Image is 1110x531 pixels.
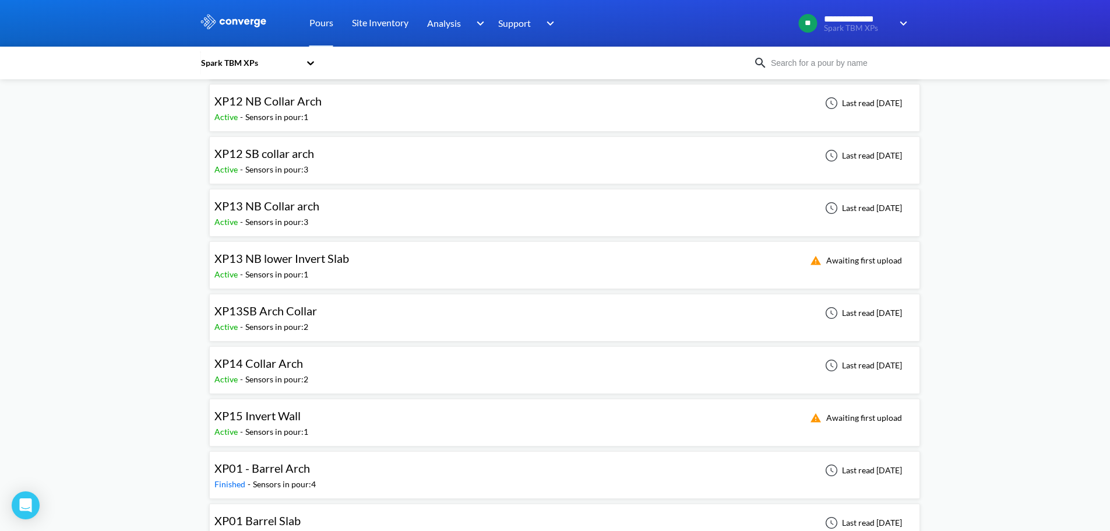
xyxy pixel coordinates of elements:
[12,491,40,519] div: Open Intercom Messenger
[214,427,240,437] span: Active
[214,479,248,489] span: Finished
[819,201,905,215] div: Last read [DATE]
[214,322,240,332] span: Active
[240,322,245,332] span: -
[248,479,253,489] span: -
[240,164,245,174] span: -
[753,56,767,70] img: icon-search.svg
[245,373,308,386] div: Sensors in pour: 2
[803,254,905,268] div: Awaiting first upload
[214,304,317,318] span: XP13SB Arch Collar
[200,14,267,29] img: logo_ewhite.svg
[819,149,905,163] div: Last read [DATE]
[209,360,920,370] a: XP14 Collar ArchActive-Sensors in pour:2Last read [DATE]
[427,16,461,30] span: Analysis
[468,16,487,30] img: downArrow.svg
[819,463,905,477] div: Last read [DATE]
[245,425,308,438] div: Sensors in pour: 1
[892,16,911,30] img: downArrow.svg
[209,412,920,422] a: XP15 Invert WallActive-Sensors in pour:1Awaiting first upload
[214,217,240,227] span: Active
[214,409,301,423] span: XP15 Invert Wall
[214,374,240,384] span: Active
[245,321,308,333] div: Sensors in pour: 2
[824,24,892,33] span: Spark TBM XPs
[240,112,245,122] span: -
[209,150,920,160] a: XP12 SB collar archActive-Sensors in pour:3Last read [DATE]
[209,465,920,474] a: XP01 - Barrel ArchFinished-Sensors in pour:4Last read [DATE]
[819,306,905,320] div: Last read [DATE]
[245,268,308,281] div: Sensors in pour: 1
[498,16,531,30] span: Support
[214,251,349,265] span: XP13 NB lower Invert Slab
[539,16,558,30] img: downArrow.svg
[214,461,310,475] span: XP01 - Barrel Arch
[245,111,308,124] div: Sensors in pour: 1
[214,164,240,174] span: Active
[767,57,908,69] input: Search for a pour by name
[819,516,905,530] div: Last read [DATE]
[214,146,314,160] span: XP12 SB collar arch
[819,358,905,372] div: Last read [DATE]
[819,96,905,110] div: Last read [DATE]
[245,163,308,176] div: Sensors in pour: 3
[209,307,920,317] a: XP13SB Arch CollarActive-Sensors in pour:2Last read [DATE]
[240,217,245,227] span: -
[253,478,316,491] div: Sensors in pour: 4
[214,94,322,108] span: XP12 NB Collar Arch
[209,202,920,212] a: XP13 NB Collar archActive-Sensors in pour:3Last read [DATE]
[803,411,905,425] div: Awaiting first upload
[214,112,240,122] span: Active
[214,269,240,279] span: Active
[209,517,920,527] a: XP01 Barrel SlabFinished-Sensors in pour:3Last read [DATE]
[214,199,319,213] span: XP13 NB Collar arch
[240,269,245,279] span: -
[214,514,301,528] span: XP01 Barrel Slab
[209,255,920,265] a: XP13 NB lower Invert SlabActive-Sensors in pour:1Awaiting first upload
[200,57,300,69] div: Spark TBM XPs
[209,97,920,107] a: XP12 NB Collar ArchActive-Sensors in pour:1Last read [DATE]
[240,427,245,437] span: -
[214,356,303,370] span: XP14 Collar Arch
[245,216,308,228] div: Sensors in pour: 3
[240,374,245,384] span: -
